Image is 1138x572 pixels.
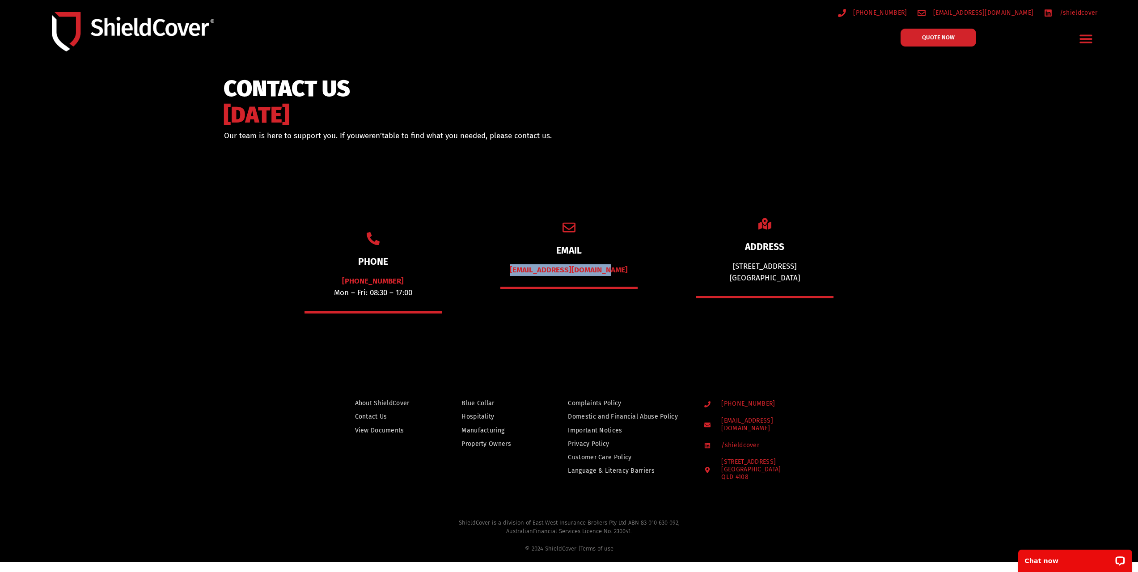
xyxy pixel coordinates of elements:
[901,29,976,47] a: QUOTE NOW
[745,241,784,253] a: ADDRESS
[568,452,687,463] a: Customer Care Policy
[704,400,814,408] a: [PHONE_NUMBER]
[461,438,511,449] span: Property Owners
[355,425,423,436] a: View Documents
[568,465,654,476] span: Language & Literacy Barriers
[224,80,350,98] span: CONTACT US
[355,411,423,422] a: Contact Us
[461,411,494,422] span: Hospitality
[721,474,781,481] div: QLD 4108
[704,417,814,432] a: [EMAIL_ADDRESS][DOMAIN_NAME]
[461,438,529,449] a: Property Owners
[719,442,759,449] span: /shieldcover
[580,545,613,552] a: Terms of use
[719,458,781,481] span: [STREET_ADDRESS]
[1044,7,1097,18] a: /shieldcover
[358,256,388,267] a: PHONE
[342,276,404,286] a: [PHONE_NUMBER]
[305,275,442,298] p: Mon – Fri: 08:30 – 17:00
[510,265,628,275] a: [EMAIL_ADDRESS][DOMAIN_NAME]
[355,411,387,422] span: Contact Us
[568,411,687,422] a: Domestic and Financial Abuse Policy
[931,7,1033,18] span: [EMAIL_ADDRESS][DOMAIN_NAME]
[52,12,214,52] img: Shield-Cover-Underwriting-Australia-logo-full
[568,411,678,422] span: Domestic and Financial Abuse Policy
[224,131,360,140] span: Our team is here to support you. If you
[355,398,410,409] span: About ShieldCover
[461,425,529,436] a: Manufacturing
[918,7,1033,18] a: [EMAIL_ADDRESS][DOMAIN_NAME]
[1058,7,1098,18] span: /shieldcover
[922,34,955,40] span: QUOTE NOW
[568,465,687,476] a: Language & Literacy Barriers
[568,452,631,463] span: Customer Care Policy
[719,400,775,408] span: [PHONE_NUMBER]
[1075,28,1096,49] div: Menu Toggle
[533,528,632,534] span: Financial Services Licence No. 230041.
[461,411,529,422] a: Hospitality
[568,425,622,436] span: Important Notices
[556,245,582,256] a: EMAIL
[385,131,552,140] span: able to find what you needed, please contact us.
[851,7,907,18] span: [PHONE_NUMBER]
[1012,544,1138,572] iframe: LiveChat chat widget
[704,442,814,449] a: /shieldcover
[461,398,529,409] a: Blue Collar
[721,466,781,481] div: [GEOGRAPHIC_DATA]
[461,398,494,409] span: Blue Collar
[719,417,813,432] span: [EMAIL_ADDRESS][DOMAIN_NAME]
[568,438,687,449] a: Privacy Policy
[696,261,833,284] div: [STREET_ADDRESS] [GEOGRAPHIC_DATA]
[326,527,813,553] div: Australian
[355,425,404,436] span: View Documents
[568,398,621,409] span: Complaints Policy
[326,544,813,553] div: © 2024 ShieldCover |
[838,7,907,18] a: [PHONE_NUMBER]
[360,131,385,140] span: weren’t
[568,438,609,449] span: Privacy Policy
[355,398,423,409] a: About ShieldCover
[461,425,504,436] span: Manufacturing
[568,398,687,409] a: Complaints Policy
[568,425,687,436] a: Important Notices
[326,518,813,553] h2: ShieldCover is a division of East West Insurance Brokers Pty Ltd ABN 83 010 630 092,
